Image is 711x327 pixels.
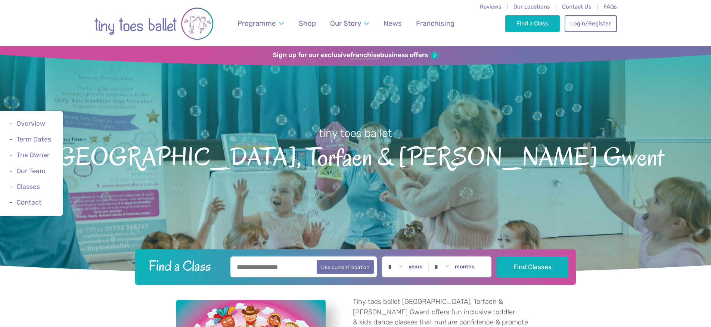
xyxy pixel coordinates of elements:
[16,183,40,190] a: Classes
[16,136,51,143] a: Term Dates
[234,15,288,32] a: Programme
[299,19,316,28] span: Shop
[16,199,41,206] a: Contact
[327,15,373,32] a: Our Story
[497,256,569,277] button: Find Classes
[350,51,380,59] strong: franchise
[455,264,475,270] label: months
[317,260,374,274] button: Use current location
[413,15,458,32] a: Franchising
[480,3,502,10] a: Reviews
[237,19,276,28] span: Programme
[565,15,617,32] a: Login/Register
[330,19,361,28] span: Our Story
[319,127,392,140] small: tiny toes ballet
[562,3,592,10] a: Contact Us
[16,167,46,175] a: Our Team
[16,120,45,127] a: Overview
[603,3,617,10] a: FAQs
[416,19,454,28] span: Franchising
[16,152,50,159] a: The Owner
[384,19,402,28] span: News
[505,15,560,32] a: Find a Class
[380,15,405,32] a: News
[513,3,550,10] a: Our Locations
[143,256,226,275] h2: Find a Class
[94,5,214,43] img: tiny toes ballet
[409,264,423,270] label: years
[295,15,320,32] a: Shop
[13,141,698,171] span: [GEOGRAPHIC_DATA], Torfaen & [PERSON_NAME] Gwent
[273,51,438,59] a: Sign up for our exclusivefranchisebusiness offers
